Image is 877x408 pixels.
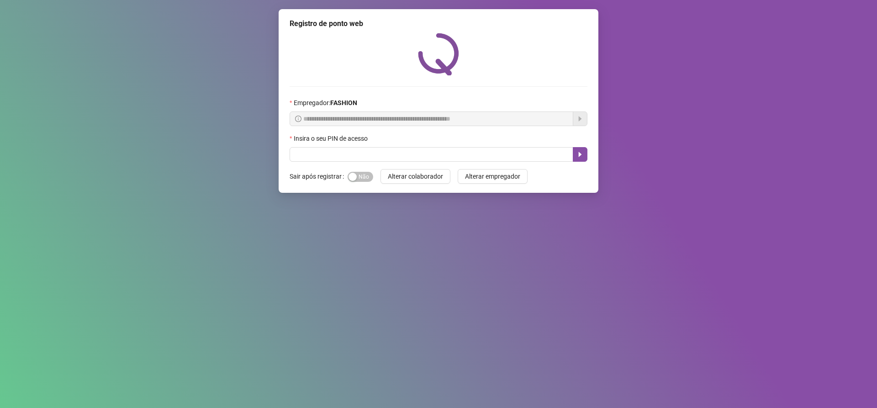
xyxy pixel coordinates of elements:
[458,169,528,184] button: Alterar empregador
[388,171,443,181] span: Alterar colaborador
[290,133,374,143] label: Insira o seu PIN de acesso
[465,171,520,181] span: Alterar empregador
[418,33,459,75] img: QRPoint
[380,169,450,184] button: Alterar colaborador
[290,169,348,184] label: Sair após registrar
[290,18,587,29] div: Registro de ponto web
[295,116,301,122] span: info-circle
[576,151,584,158] span: caret-right
[330,99,357,106] strong: FASHION
[294,98,357,108] span: Empregador :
